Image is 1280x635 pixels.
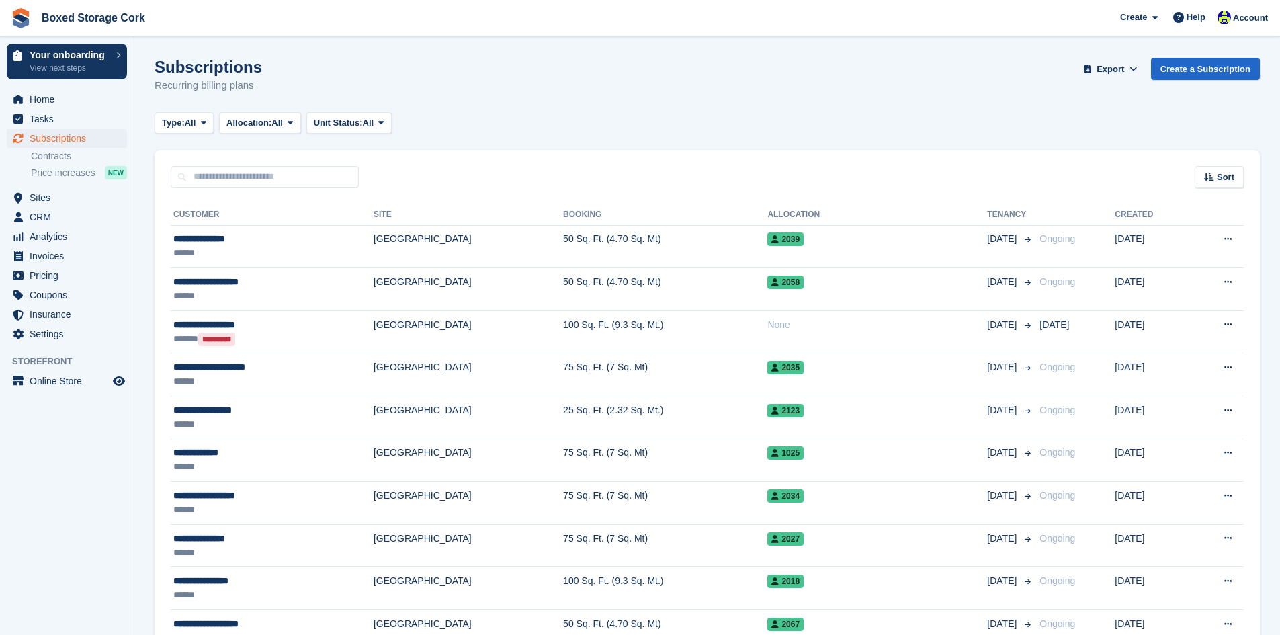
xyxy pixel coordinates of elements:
[1115,567,1189,610] td: [DATE]
[7,266,127,285] a: menu
[374,353,563,396] td: [GEOGRAPHIC_DATA]
[987,574,1019,588] span: [DATE]
[155,112,214,134] button: Type: All
[1115,204,1189,226] th: Created
[314,116,363,130] span: Unit Status:
[563,204,767,226] th: Booking
[30,188,110,207] span: Sites
[271,116,283,130] span: All
[31,150,127,163] a: Contracts
[767,575,804,588] span: 2018
[374,204,563,226] th: Site
[563,524,767,567] td: 75 Sq. Ft. (7 Sq. Mt)
[162,116,185,130] span: Type:
[1115,482,1189,525] td: [DATE]
[563,310,767,353] td: 100 Sq. Ft. (9.3 Sq. Mt.)
[111,373,127,389] a: Preview store
[7,44,127,79] a: Your onboarding View next steps
[1039,490,1075,501] span: Ongoing
[374,482,563,525] td: [GEOGRAPHIC_DATA]
[1115,268,1189,311] td: [DATE]
[987,403,1019,417] span: [DATE]
[563,225,767,268] td: 50 Sq. Ft. (4.70 Sq. Mt)
[1039,233,1075,244] span: Ongoing
[987,275,1019,289] span: [DATE]
[563,268,767,311] td: 50 Sq. Ft. (4.70 Sq. Mt)
[185,116,196,130] span: All
[1081,58,1140,80] button: Export
[1187,11,1205,24] span: Help
[155,78,262,93] p: Recurring billing plans
[1120,11,1147,24] span: Create
[767,489,804,503] span: 2034
[7,188,127,207] a: menu
[767,318,987,332] div: None
[563,396,767,439] td: 25 Sq. Ft. (2.32 Sq. Mt.)
[374,567,563,610] td: [GEOGRAPHIC_DATA]
[7,129,127,148] a: menu
[7,227,127,246] a: menu
[374,225,563,268] td: [GEOGRAPHIC_DATA]
[987,204,1034,226] th: Tenancy
[30,208,110,226] span: CRM
[1115,396,1189,439] td: [DATE]
[987,489,1019,503] span: [DATE]
[30,129,110,148] span: Subscriptions
[563,353,767,396] td: 75 Sq. Ft. (7 Sq. Mt)
[306,112,392,134] button: Unit Status: All
[7,305,127,324] a: menu
[30,305,110,324] span: Insurance
[1097,62,1124,76] span: Export
[30,372,110,390] span: Online Store
[7,247,127,265] a: menu
[374,439,563,482] td: [GEOGRAPHIC_DATA]
[563,439,767,482] td: 75 Sq. Ft. (7 Sq. Mt)
[767,361,804,374] span: 2035
[1039,276,1075,287] span: Ongoing
[563,482,767,525] td: 75 Sq. Ft. (7 Sq. Mt)
[7,110,127,128] a: menu
[1039,575,1075,586] span: Ongoing
[767,446,804,460] span: 1025
[11,8,31,28] img: stora-icon-8386f47178a22dfd0bd8f6a31ec36ba5ce8667c1dd55bd0f319d3a0aa187defe.svg
[363,116,374,130] span: All
[7,325,127,343] a: menu
[1233,11,1268,25] span: Account
[1039,319,1069,330] span: [DATE]
[171,204,374,226] th: Customer
[30,110,110,128] span: Tasks
[1115,310,1189,353] td: [DATE]
[987,617,1019,631] span: [DATE]
[374,268,563,311] td: [GEOGRAPHIC_DATA]
[767,618,804,631] span: 2067
[767,232,804,246] span: 2039
[31,165,127,180] a: Price increases NEW
[374,396,563,439] td: [GEOGRAPHIC_DATA]
[767,532,804,546] span: 2027
[1039,362,1075,372] span: Ongoing
[767,404,804,417] span: 2123
[12,355,134,368] span: Storefront
[1218,11,1231,24] img: Vincent
[1115,439,1189,482] td: [DATE]
[7,90,127,109] a: menu
[563,567,767,610] td: 100 Sq. Ft. (9.3 Sq. Mt.)
[1115,225,1189,268] td: [DATE]
[30,62,110,74] p: View next steps
[767,276,804,289] span: 2058
[1115,524,1189,567] td: [DATE]
[767,204,987,226] th: Allocation
[987,232,1019,246] span: [DATE]
[1039,618,1075,629] span: Ongoing
[30,286,110,304] span: Coupons
[7,372,127,390] a: menu
[374,524,563,567] td: [GEOGRAPHIC_DATA]
[30,90,110,109] span: Home
[155,58,262,76] h1: Subscriptions
[987,318,1019,332] span: [DATE]
[7,208,127,226] a: menu
[1039,533,1075,544] span: Ongoing
[987,532,1019,546] span: [DATE]
[1039,405,1075,415] span: Ongoing
[105,166,127,179] div: NEW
